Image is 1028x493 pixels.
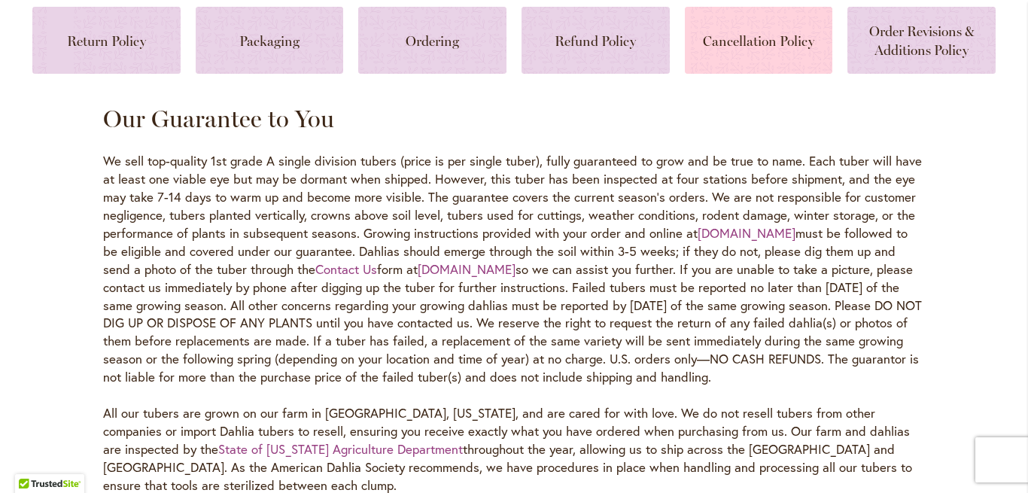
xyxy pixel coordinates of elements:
[103,104,926,134] h3: Our Guarantee to You
[418,260,516,278] a: [DOMAIN_NAME]
[315,260,377,278] a: Contact Us
[698,224,795,242] a: [DOMAIN_NAME]
[103,152,926,387] p: We sell top-quality 1st grade A single division tubers (price is per single tuber), fully guarant...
